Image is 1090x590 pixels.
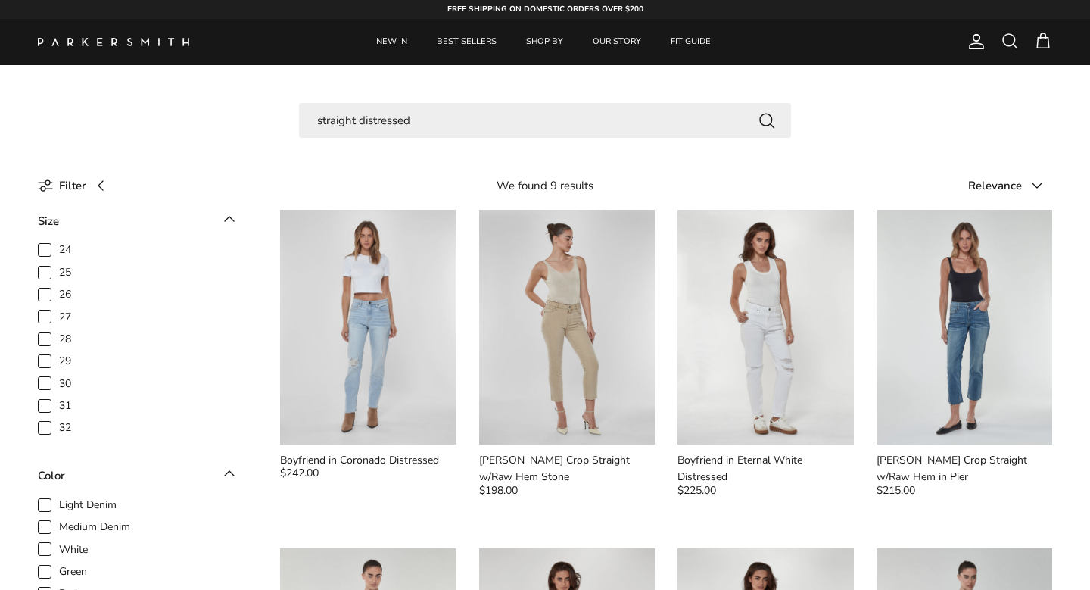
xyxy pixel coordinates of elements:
[280,465,319,482] span: $242.00
[299,103,791,139] input: Search
[479,452,656,503] a: [PERSON_NAME] Crop Straight w/Raw Hem Stone $198.00
[59,176,86,195] span: Filter
[877,452,1053,486] div: [PERSON_NAME] Crop Straight w/Raw Hem in Pier
[59,332,71,347] span: 28
[59,498,117,513] span: Light Denim
[59,398,71,414] span: 31
[479,482,518,499] span: $198.00
[59,376,71,392] span: 30
[423,19,510,65] a: BEST SELLERS
[579,19,655,65] a: OUR STORY
[38,38,189,46] img: Parker Smith
[59,564,87,579] span: Green
[59,242,71,258] span: 24
[38,212,59,230] div: Size
[677,452,854,486] div: Boyfriend in Eternal White Distressed
[512,19,577,65] a: SHOP BY
[877,452,1053,503] a: [PERSON_NAME] Crop Straight w/Raw Hem in Pier $215.00
[38,467,65,485] div: Color
[968,178,1022,193] span: Relevance
[59,520,130,535] span: Medium Denim
[59,265,71,280] span: 25
[38,464,235,496] toggle-target: Color
[405,176,685,195] div: We found 9 results
[961,33,986,51] a: Account
[59,420,71,435] span: 32
[363,19,421,65] a: NEW IN
[677,482,716,499] span: $225.00
[59,310,71,325] span: 27
[38,168,115,202] a: Filter
[447,4,643,14] strong: FREE SHIPPING ON DOMESTIC ORDERS OVER $200
[280,452,456,469] div: Boyfriend in Coronado Distressed
[226,19,861,65] div: Primary
[968,169,1052,202] button: Relevance
[657,19,724,65] a: FIT GUIDE
[479,452,656,486] div: [PERSON_NAME] Crop Straight w/Raw Hem Stone
[59,354,71,369] span: 29
[59,287,71,302] span: 26
[877,482,915,499] span: $215.00
[59,542,88,557] span: White
[677,452,854,503] a: Boyfriend in Eternal White Distressed $225.00
[38,210,235,242] toggle-target: Size
[280,452,456,486] a: Boyfriend in Coronado Distressed $242.00
[758,111,776,130] button: Search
